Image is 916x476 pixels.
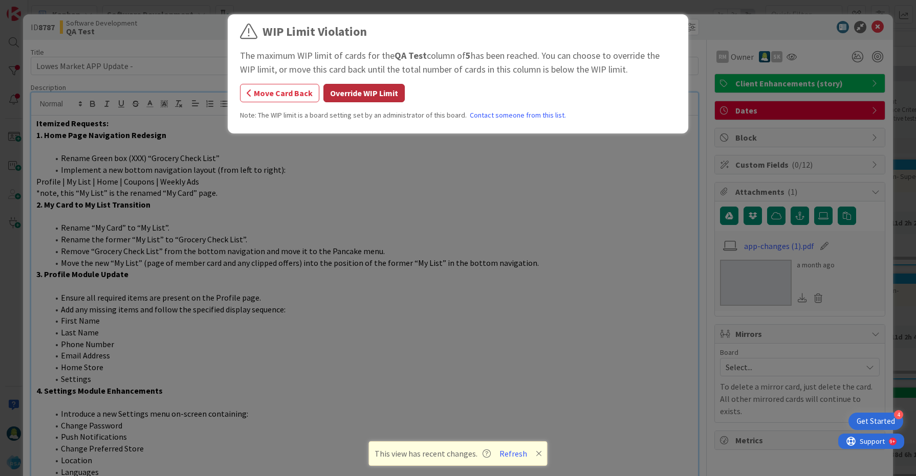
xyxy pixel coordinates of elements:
[496,447,531,460] button: Refresh
[466,50,471,61] b: 5
[52,4,57,12] div: 9+
[375,447,491,460] span: This view has recent changes.
[240,84,319,102] button: Move Card Back
[240,49,676,76] div: The maximum WIP limit of cards for the column of has been reached. You can choose to override the...
[848,413,903,430] div: Open Get Started checklist, remaining modules: 4
[395,50,427,61] b: QA Test
[21,2,47,14] span: Support
[263,22,367,41] div: WIP Limit Violation
[323,84,405,102] button: Override WIP Limit
[894,410,903,419] div: 4
[857,416,895,426] div: Get Started
[470,110,566,121] a: Contact someone from this list.
[240,110,676,121] div: Note: The WIP limit is a board setting set by an administrator of this board.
